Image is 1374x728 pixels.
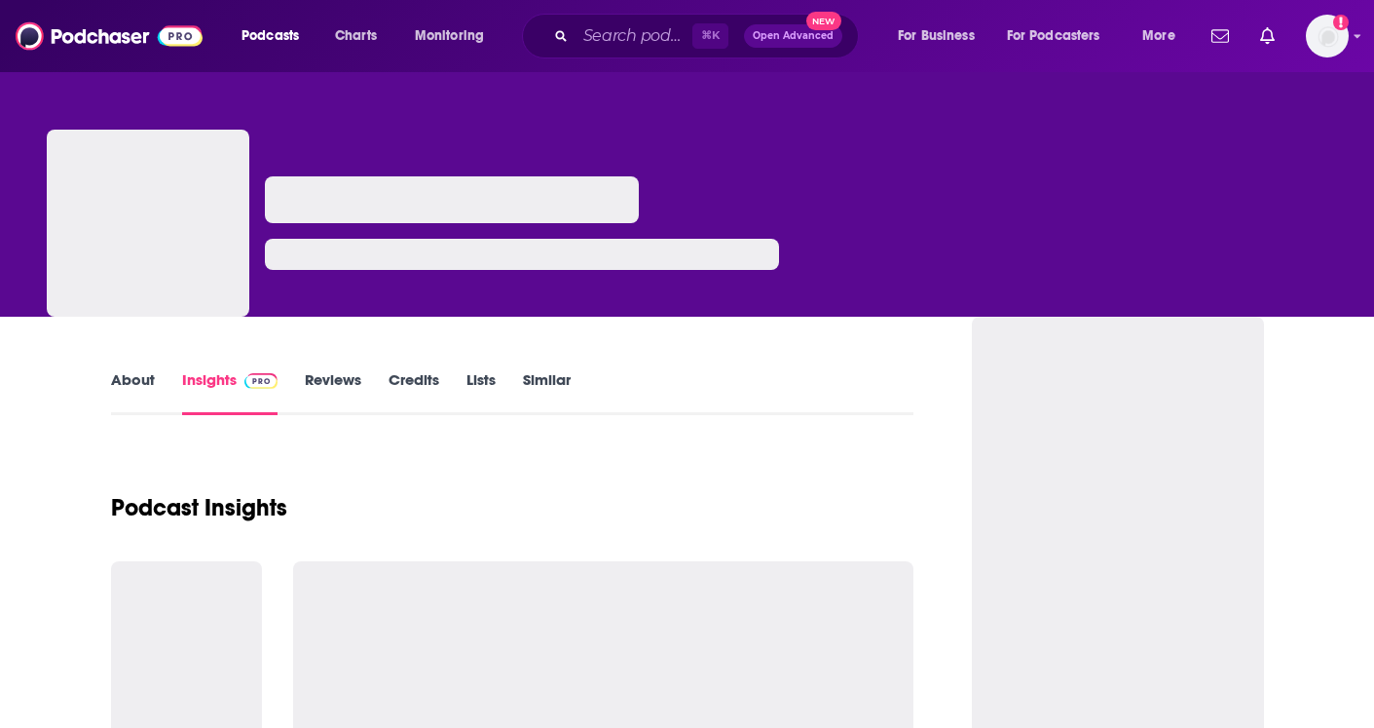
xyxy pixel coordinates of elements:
[1142,22,1175,50] span: More
[744,24,842,48] button: Open AdvancedNew
[16,18,203,55] img: Podchaser - Follow, Share and Rate Podcasts
[228,20,324,52] button: open menu
[305,370,361,415] a: Reviews
[540,14,877,58] div: Search podcasts, credits, & more...
[1333,15,1349,30] svg: Add a profile image
[898,22,975,50] span: For Business
[1252,19,1282,53] a: Show notifications dropdown
[415,22,484,50] span: Monitoring
[111,493,287,522] h1: Podcast Insights
[466,370,496,415] a: Lists
[576,20,692,52] input: Search podcasts, credits, & more...
[389,370,439,415] a: Credits
[523,370,571,415] a: Similar
[1306,15,1349,57] span: Logged in as SkyHorsePub35
[182,370,279,415] a: InsightsPodchaser Pro
[1306,15,1349,57] button: Show profile menu
[322,20,389,52] a: Charts
[1204,19,1237,53] a: Show notifications dropdown
[1129,20,1200,52] button: open menu
[401,20,509,52] button: open menu
[994,20,1129,52] button: open menu
[244,373,279,389] img: Podchaser Pro
[806,12,841,30] span: New
[111,370,155,415] a: About
[241,22,299,50] span: Podcasts
[1306,15,1349,57] img: User Profile
[753,31,834,41] span: Open Advanced
[1007,22,1100,50] span: For Podcasters
[692,23,728,49] span: ⌘ K
[884,20,999,52] button: open menu
[335,22,377,50] span: Charts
